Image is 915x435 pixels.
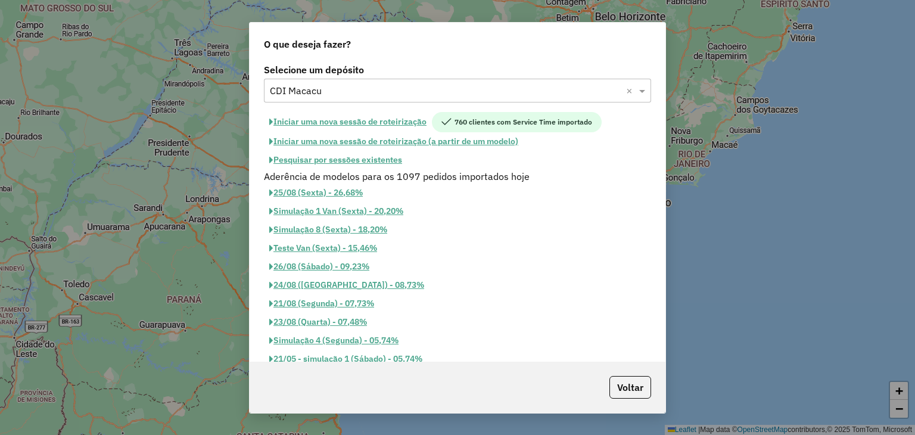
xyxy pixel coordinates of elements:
button: 21/05 - simulação 1 (Sábado) - 05,74% [264,350,428,368]
button: Iniciar uma nova sessão de roteirização (a partir de um modelo) [264,132,524,151]
button: Simulação 1 Van (Sexta) - 20,20% [264,202,409,220]
div: Aderência de modelos para os 1097 pedidos importados hoje [257,169,658,184]
button: 24/08 ([GEOGRAPHIC_DATA]) - 08,73% [264,276,430,294]
button: Teste Van (Sexta) - 15,46% [264,239,382,257]
button: Voltar [609,376,651,399]
button: Simulação 8 (Sexta) - 18,20% [264,220,393,239]
button: Iniciar uma nova sessão de roteirização [264,112,432,132]
span: Clear all [626,83,636,98]
button: 25/08 (Sexta) - 26,68% [264,184,368,202]
span: 760 clientes com Service Time importado [432,112,602,132]
button: 21/08 (Segunda) - 07,73% [264,294,379,313]
button: 26/08 (Sábado) - 09,23% [264,257,375,276]
label: Selecione um depósito [264,63,651,77]
span: O que deseja fazer? [264,37,351,51]
button: Simulação 4 (Segunda) - 05,74% [264,331,404,350]
button: 23/08 (Quarta) - 07,48% [264,313,372,331]
button: Pesquisar por sessões existentes [264,151,407,169]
